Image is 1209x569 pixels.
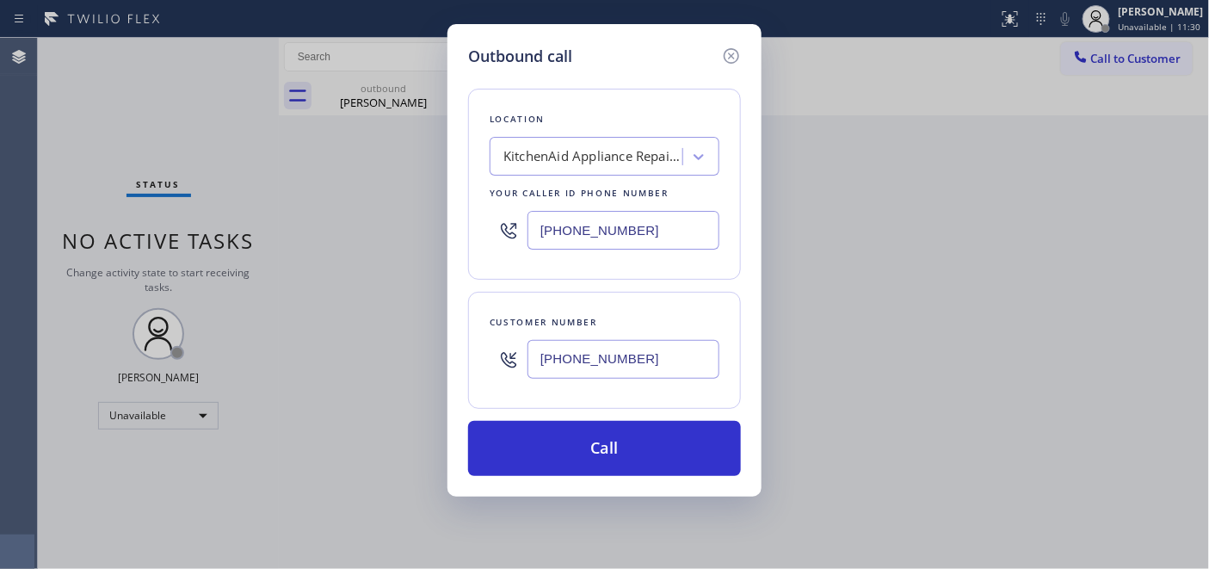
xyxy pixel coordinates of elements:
[527,211,719,250] input: (123) 456-7890
[490,184,719,202] div: Your caller id phone number
[468,45,572,68] h5: Outbound call
[490,313,719,331] div: Customer number
[503,147,684,167] div: KitchenAid Appliance Repair Professionals
[490,110,719,128] div: Location
[468,421,741,476] button: Call
[527,340,719,379] input: (123) 456-7890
